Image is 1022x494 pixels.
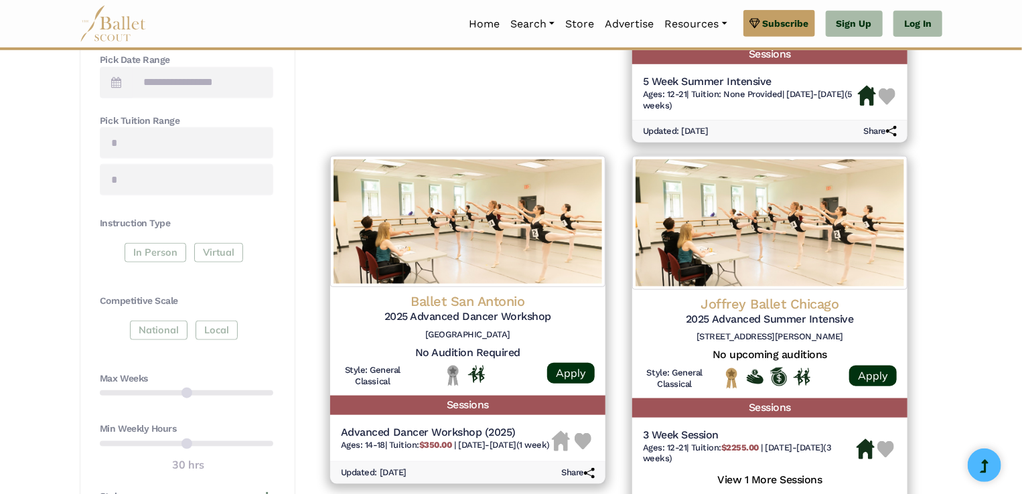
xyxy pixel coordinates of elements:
[643,428,857,442] h5: 3 Week Session
[877,441,894,458] img: Heart
[100,54,273,67] h4: Pick Date Range
[341,440,550,451] h6: | |
[879,88,895,105] img: Heart
[463,10,505,38] a: Home
[100,295,273,308] h4: Competitive Scale
[643,442,857,465] h6: | |
[341,365,405,388] h6: Style: General Classical
[172,457,204,474] output: 30 hrs
[770,367,787,386] img: Offers Scholarship
[643,89,853,110] span: [DATE]-[DATE] (5 weeks)
[826,11,883,37] a: Sign Up
[643,126,709,137] h6: Updated: [DATE]
[643,442,832,464] span: [DATE]-[DATE] (3 weeks)
[561,467,595,479] h6: Share
[794,368,810,386] img: In Person
[643,367,707,390] h6: Style: General Classical
[445,365,461,386] img: Local
[643,442,687,452] span: Ages: 12-21
[893,11,942,37] a: Log In
[330,396,605,415] h5: Sessions
[389,440,454,450] span: Tuition:
[858,86,876,106] img: Housing Available
[643,313,897,327] h5: 2025 Advanced Summer Intensive
[743,10,815,37] a: Subscribe
[632,156,907,290] img: Logo
[468,365,485,383] img: In Person
[505,10,560,38] a: Search
[458,440,550,450] span: [DATE]-[DATE] (1 week)
[341,426,550,440] h5: Advanced Dancer Workshop (2025)
[341,310,595,324] h5: 2025 Advanced Dancer Workshop
[560,10,599,38] a: Store
[547,363,595,384] a: Apply
[552,431,570,451] img: Housing Unavailable
[632,45,907,64] h5: Sessions
[643,295,897,313] h4: Joffrey Ballet Chicago
[643,470,897,487] h5: View 1 More Sessions
[341,467,407,479] h6: Updated: [DATE]
[632,398,907,418] h5: Sessions
[341,440,385,450] span: Ages: 14-18
[100,422,273,436] h4: Min Weekly Hours
[330,156,605,287] img: Logo
[100,372,273,386] h4: Max Weeks
[857,439,875,459] img: Housing Available
[341,329,595,341] h6: [GEOGRAPHIC_DATA]
[749,16,760,31] img: gem.svg
[599,10,659,38] a: Advertise
[100,114,273,128] h4: Pick Tuition Range
[643,89,687,99] span: Ages: 12-21
[763,16,809,31] span: Subscribe
[100,217,273,230] h4: Instruction Type
[341,346,595,360] h5: No Audition Required
[863,126,897,137] h6: Share
[419,440,452,450] b: $350.00
[341,293,595,310] h4: Ballet San Antonio
[747,369,763,384] img: Offers Financial Aid
[643,75,858,89] h5: 5 Week Summer Intensive
[691,442,761,452] span: Tuition:
[659,10,732,38] a: Resources
[575,433,591,450] img: Heart
[849,365,897,386] a: Apply
[721,442,759,452] b: $2255.00
[643,348,897,362] h5: No upcoming auditions
[723,367,740,388] img: National
[643,89,858,112] h6: | |
[691,89,782,99] span: Tuition: None Provided
[643,331,897,343] h6: [STREET_ADDRESS][PERSON_NAME]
